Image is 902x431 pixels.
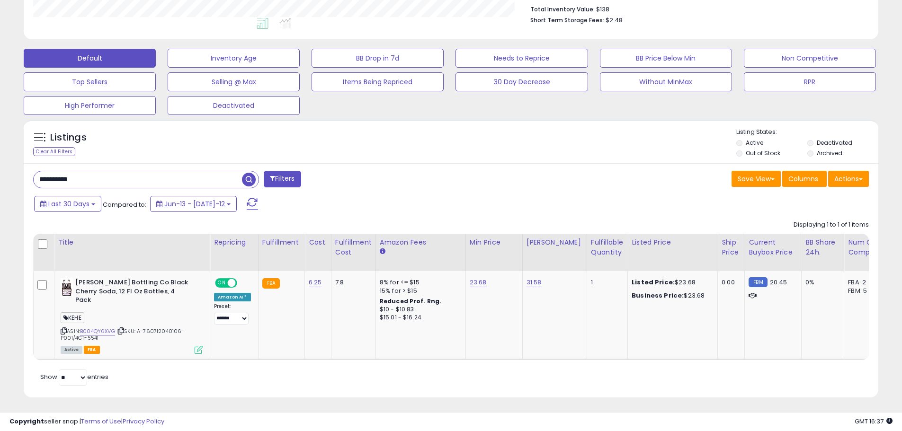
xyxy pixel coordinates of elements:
[591,278,620,287] div: 1
[24,49,156,68] button: Default
[380,297,442,305] b: Reduced Prof. Rng.
[61,278,203,353] div: ASIN:
[84,346,100,354] span: FBA
[58,237,206,247] div: Title
[817,139,852,147] label: Deactivated
[312,72,444,91] button: Items Being Repriced
[150,196,237,212] button: Jun-13 - [DATE]-12
[9,417,44,426] strong: Copyright
[262,278,280,289] small: FBA
[794,220,869,229] div: Displaying 1 to 1 of 1 items
[632,278,675,287] b: Listed Price:
[470,237,518,247] div: Min Price
[848,287,879,295] div: FBM: 5
[75,278,190,307] b: [PERSON_NAME] Bottling Co Black Cherry Soda, 12 Fl Oz Bottles, 4 Pack
[455,49,588,68] button: Needs to Reprice
[80,327,115,335] a: B004QY6XVG
[470,278,487,287] a: 23.68
[312,49,444,68] button: BB Drop in 7d
[848,237,883,257] div: Num of Comp.
[848,278,879,287] div: FBA: 2
[380,247,385,256] small: Amazon Fees.
[828,171,869,187] button: Actions
[48,199,89,209] span: Last 30 Days
[732,171,781,187] button: Save View
[600,49,732,68] button: BB Price Below Min
[749,237,797,257] div: Current Buybox Price
[168,72,300,91] button: Selling @ Max
[632,291,684,300] b: Business Price:
[34,196,101,212] button: Last 30 Days
[81,417,121,426] a: Terms of Use
[380,314,458,322] div: $15.01 - $16.24
[805,278,837,287] div: 0%
[527,237,583,247] div: [PERSON_NAME]
[632,278,710,287] div: $23.68
[309,237,327,247] div: Cost
[380,306,458,314] div: $10 - $10.83
[749,277,767,287] small: FBM
[9,417,164,426] div: seller snap | |
[770,278,787,287] span: 20.45
[805,237,840,257] div: BB Share 24h.
[632,237,714,247] div: Listed Price
[236,279,251,287] span: OFF
[744,49,876,68] button: Non Competitive
[309,278,322,287] a: 6.25
[380,278,458,287] div: 8% for <= $15
[855,417,893,426] span: 2025-08-12 16:37 GMT
[214,237,254,247] div: Repricing
[380,237,462,247] div: Amazon Fees
[24,72,156,91] button: Top Sellers
[216,279,228,287] span: ON
[123,417,164,426] a: Privacy Policy
[606,16,623,25] span: $2.48
[168,49,300,68] button: Inventory Age
[600,72,732,91] button: Without MinMax
[168,96,300,115] button: Deactivated
[214,293,251,301] div: Amazon AI *
[33,147,75,156] div: Clear All Filters
[530,3,862,14] li: $138
[788,174,818,184] span: Columns
[632,291,710,300] div: $23.68
[103,200,146,209] span: Compared to:
[746,149,780,157] label: Out of Stock
[736,128,878,137] p: Listing States:
[61,346,82,354] span: All listings currently available for purchase on Amazon
[527,278,542,287] a: 31.58
[722,278,737,287] div: 0.00
[722,237,741,257] div: Ship Price
[50,131,87,144] h5: Listings
[746,139,763,147] label: Active
[782,171,827,187] button: Columns
[744,72,876,91] button: RPR
[61,327,185,342] span: | SKU: A-760712040106-P001/4CT-5541
[164,199,225,209] span: Jun-13 - [DATE]-12
[214,303,251,325] div: Preset:
[61,278,73,297] img: 41YpGWTBu7L._SL40_.jpg
[262,237,301,247] div: Fulfillment
[817,149,842,157] label: Archived
[380,287,458,295] div: 15% for > $15
[591,237,624,257] div: Fulfillable Quantity
[455,72,588,91] button: 30 Day Decrease
[40,372,108,381] span: Show: entries
[335,278,368,287] div: 7.8
[264,171,301,187] button: Filters
[24,96,156,115] button: High Performer
[530,16,604,24] b: Short Term Storage Fees:
[61,312,84,323] span: KEHE
[335,237,372,257] div: Fulfillment Cost
[530,5,595,13] b: Total Inventory Value:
